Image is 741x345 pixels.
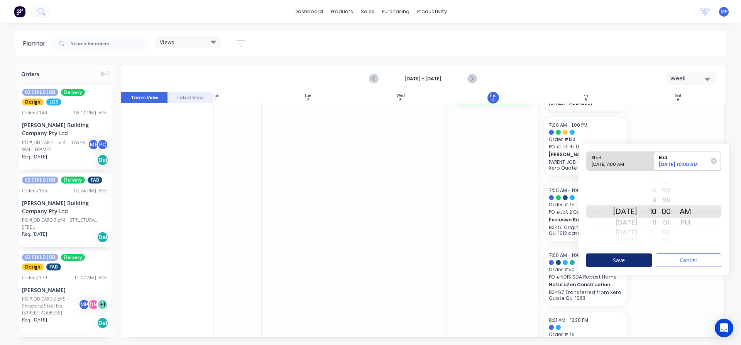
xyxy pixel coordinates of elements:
[88,139,99,150] div: ME
[22,89,58,96] span: 02 CHILD JOB
[637,243,656,245] div: 2
[637,185,656,195] div: 8
[637,194,656,206] div: 9
[22,231,47,238] span: Req. [DATE]
[549,266,623,273] span: Order # 50
[549,216,616,223] span: Exclusive Builds Pty Ltd
[677,98,680,102] div: 6
[489,93,497,98] div: Thu
[586,253,652,267] button: Save
[61,177,85,184] span: Delivery
[22,316,47,323] span: Req. [DATE]
[549,209,623,216] span: PO # Lot 2 Goenoeng Dr, Tanah Merah - Steel Framing
[613,205,637,218] div: [DATE]
[656,175,676,248] div: Minute
[637,236,656,243] div: 1
[656,185,676,195] div: 58
[549,252,587,258] span: 7:00 AM - 1:00 PM
[549,143,623,150] span: PO # Lot 15 The Point Cct, [GEOGRAPHIC_DATA]
[676,205,695,218] div: AM
[549,201,623,208] span: Order # 75
[97,317,108,329] div: Del
[715,319,733,337] div: Open Intercom Messenger
[492,98,494,102] div: 4
[549,289,623,301] p: B0467 Transferred from Xero Quote QU-1063
[22,153,47,160] span: Req. [DATE]
[211,93,220,98] div: Mon
[22,263,44,270] span: Design
[46,99,61,105] span: LGS
[22,121,108,137] div: [PERSON_NAME] Building Company Pty Ltd
[656,194,676,206] div: 59
[584,93,588,98] div: Fri
[549,159,623,171] p: PARENT JOB - B0474 | Original Xero Quote - QU-1068 issued [DATE]
[670,75,706,83] div: Week
[22,99,44,105] span: Design
[305,93,311,98] div: Tue
[413,6,451,17] div: productivity
[74,274,108,281] div: 11:07 AM [DATE]
[549,224,623,236] p: B0451 Original Xero Quote - QU-1013 dated [DATE]
[22,139,90,153] div: PO #JOB CARD 1 of 4 - LOWER WALL FRAMES
[656,243,676,245] div: 04
[22,217,108,231] div: PO #JOB CARD 3 of 4 - STRUCTURAL STEEL
[637,205,656,218] div: 10
[656,152,712,161] div: End
[675,93,682,98] div: Sat
[589,152,645,161] div: Start
[549,274,623,280] span: PO # NDIS SDA Robust Home
[88,177,102,184] span: FAB
[97,139,108,150] div: PC
[21,70,39,78] span: Orders
[549,187,587,194] span: 7:00 AM - 1:00 PM
[656,236,676,243] div: 03
[656,205,676,218] div: 00
[22,296,81,316] div: PO #JOB CARD 5 of 5 - Structural Steel No.[STREET_ADDRESS]
[88,299,99,310] div: DN
[549,122,587,128] span: 7:00 AM - 1:00 PM
[22,177,58,184] span: 02 CHILD JOB
[613,243,637,245] div: [DATE]
[378,6,413,17] div: purchasing
[23,39,49,48] div: Planner
[291,6,327,17] a: dashboard
[666,72,716,85] button: Week
[74,109,108,116] div: 08:11 PM [DATE]
[78,299,90,310] div: MP
[549,281,616,288] span: NatureZen Constructions QLD Pty Ltd
[160,38,174,46] span: Views
[22,274,47,281] div: Order # 179
[656,253,721,267] button: Cancel
[14,6,25,17] img: Factory
[637,180,656,186] div: 7
[74,187,108,194] div: 02:24 PM [DATE]
[71,36,147,51] input: Search for orders...
[22,199,108,215] div: [PERSON_NAME] Building Company Pty Ltd
[637,178,656,180] div: 6
[589,161,645,171] div: [DATE] 7:00 AM
[384,75,462,82] strong: [DATE] - [DATE]
[357,6,378,17] div: sales
[613,236,637,243] div: [DATE]
[167,92,214,104] button: Label View
[656,228,676,238] div: 02
[22,187,47,194] div: Order # 156
[22,109,47,116] div: Order # 140
[656,178,676,180] div: 56
[61,89,85,96] span: Delivery
[215,98,216,102] div: 1
[46,263,61,270] span: FAB
[97,231,108,243] div: Del
[613,216,637,229] div: [DATE]
[22,286,108,294] div: [PERSON_NAME]
[676,216,695,229] div: PM
[549,151,616,158] span: [PERSON_NAME]
[97,299,108,310] div: + 1
[613,175,637,248] div: Date
[61,254,85,261] span: Delivery
[721,8,727,15] span: MP
[549,317,588,323] span: 8:01 AM - 12:30 PM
